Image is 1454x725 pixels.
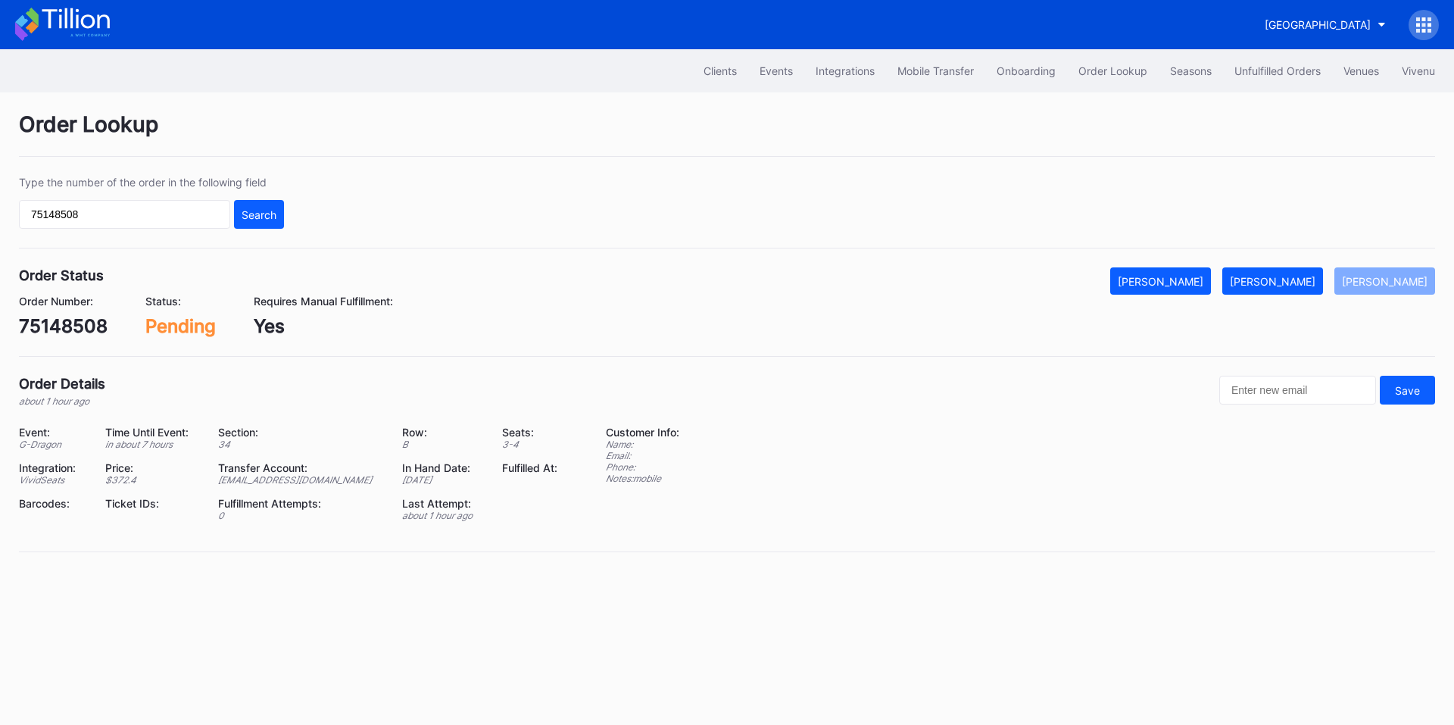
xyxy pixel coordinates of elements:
[1334,267,1435,295] button: [PERSON_NAME]
[1170,64,1212,77] div: Seasons
[1110,267,1211,295] button: [PERSON_NAME]
[19,426,86,439] div: Event:
[748,57,804,85] button: Events
[402,497,483,510] div: Last Attempt:
[897,64,974,77] div: Mobile Transfer
[606,426,679,439] div: Customer Info:
[19,200,230,229] input: GT59662
[1234,64,1321,77] div: Unfulfilled Orders
[1395,384,1420,397] div: Save
[218,497,382,510] div: Fulfillment Attempts:
[19,267,104,283] div: Order Status
[1265,18,1371,31] div: [GEOGRAPHIC_DATA]
[704,64,737,77] div: Clients
[502,439,568,450] div: 3 - 4
[692,57,748,85] button: Clients
[19,176,284,189] div: Type the number of the order in the following field
[234,200,284,229] button: Search
[19,474,86,486] div: VividSeats
[886,57,985,85] button: Mobile Transfer
[402,461,483,474] div: In Hand Date:
[19,497,86,510] div: Barcodes:
[997,64,1056,77] div: Onboarding
[1332,57,1390,85] button: Venues
[19,295,108,308] div: Order Number:
[1067,57,1159,85] button: Order Lookup
[402,474,483,486] div: [DATE]
[105,474,199,486] div: $ 372.4
[218,426,382,439] div: Section:
[218,439,382,450] div: 34
[1390,57,1446,85] button: Vivenu
[254,315,393,337] div: Yes
[1159,57,1223,85] button: Seasons
[254,295,393,308] div: Requires Manual Fulfillment:
[402,439,483,450] div: B
[606,439,679,450] div: Name:
[1078,64,1147,77] div: Order Lookup
[19,395,105,407] div: about 1 hour ago
[760,64,793,77] div: Events
[1222,267,1323,295] button: [PERSON_NAME]
[19,315,108,337] div: 75148508
[105,439,199,450] div: in about 7 hours
[105,461,199,474] div: Price:
[1343,64,1379,77] div: Venues
[105,426,199,439] div: Time Until Event:
[19,439,86,450] div: G-Dragon
[1118,275,1203,288] div: [PERSON_NAME]
[218,510,382,521] div: 0
[1230,275,1315,288] div: [PERSON_NAME]
[19,461,86,474] div: Integration:
[402,426,483,439] div: Row:
[105,497,199,510] div: Ticket IDs:
[985,57,1067,85] button: Onboarding
[1402,64,1435,77] div: Vivenu
[816,64,875,77] div: Integrations
[502,461,568,474] div: Fulfilled At:
[1219,376,1376,405] input: Enter new email
[402,510,483,521] div: about 1 hour ago
[606,461,679,473] div: Phone:
[606,450,679,461] div: Email:
[218,474,382,486] div: [EMAIL_ADDRESS][DOMAIN_NAME]
[218,461,382,474] div: Transfer Account:
[1223,57,1332,85] button: Unfulfilled Orders
[19,376,105,392] div: Order Details
[145,315,216,337] div: Pending
[606,473,679,484] div: Notes: mobile
[145,295,216,308] div: Status:
[804,57,886,85] button: Integrations
[19,111,1435,157] div: Order Lookup
[242,208,276,221] div: Search
[1380,376,1435,405] button: Save
[1253,11,1397,39] button: [GEOGRAPHIC_DATA]
[502,426,568,439] div: Seats:
[1342,275,1427,288] div: [PERSON_NAME]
